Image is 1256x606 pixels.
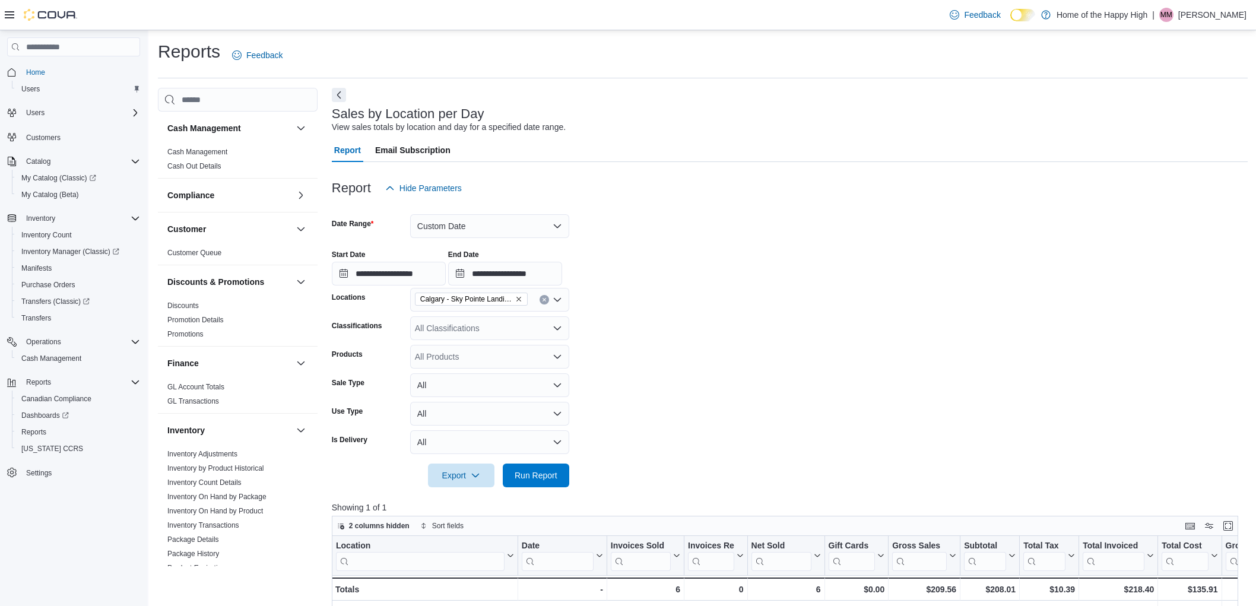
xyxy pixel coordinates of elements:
div: $0.00 [828,582,884,597]
button: Finance [294,356,308,370]
button: Custom Date [410,214,569,238]
span: Package History [167,549,219,559]
input: Press the down key to open a popover containing a calendar. [448,262,562,285]
button: Operations [2,334,145,350]
button: Users [2,104,145,121]
div: Location [336,541,505,552]
a: Inventory Count Details [167,478,242,487]
div: Gross Sales [892,541,947,552]
div: Invoices Ref [688,541,734,571]
span: Discounts [167,301,199,310]
h3: Customer [167,223,206,235]
label: Classifications [332,321,382,331]
a: GL Account Totals [167,383,224,391]
div: Total Cost [1162,541,1208,571]
button: Inventory [2,210,145,227]
div: Total Tax [1023,541,1065,552]
a: Cash Management [167,148,227,156]
h3: Compliance [167,189,214,201]
div: Subtotal [964,541,1006,571]
a: Transfers (Classic) [12,293,145,310]
span: Settings [21,465,140,480]
a: Inventory Manager (Classic) [17,245,124,259]
button: Enter fullscreen [1221,519,1235,533]
button: Canadian Compliance [12,391,145,407]
button: Reports [21,375,56,389]
span: MM [1160,8,1172,22]
button: Cash Management [12,350,145,367]
span: Transfers [21,313,51,323]
span: My Catalog (Classic) [21,173,96,183]
span: Promotion Details [167,315,224,325]
span: Inventory Manager (Classic) [21,247,119,256]
a: Dashboards [17,408,74,423]
button: Cash Management [294,121,308,135]
button: Compliance [167,189,291,201]
button: Discounts & Promotions [167,276,291,288]
button: Inventory [21,211,60,226]
div: $208.01 [964,582,1016,597]
button: Subtotal [964,541,1016,571]
div: $10.39 [1023,582,1075,597]
span: Dashboards [21,411,69,420]
span: Inventory On Hand by Package [167,492,267,502]
button: All [410,402,569,426]
label: End Date [448,250,479,259]
span: Home [26,68,45,77]
span: Users [21,106,140,120]
button: Invoices Ref [688,541,743,571]
a: Product Expirations [167,564,229,572]
div: Date [522,541,594,552]
a: Package History [167,550,219,558]
button: Net Sold [751,541,820,571]
a: Promotions [167,330,204,338]
h3: Sales by Location per Day [332,107,484,121]
a: Feedback [945,3,1005,27]
span: Purchase Orders [21,280,75,290]
span: Cash Management [21,354,81,363]
button: Inventory [167,424,291,436]
h3: Finance [167,357,199,369]
div: 0 [688,582,743,597]
span: Operations [26,337,61,347]
button: Date [522,541,603,571]
span: Promotions [167,329,204,339]
button: Users [21,106,49,120]
span: Cash Out Details [167,161,221,171]
button: Catalog [21,154,55,169]
button: Customers [2,128,145,145]
span: 2 columns hidden [349,521,410,531]
div: Location [336,541,505,571]
button: Remove Calgary - Sky Pointe Landing - Fire & Flower from selection in this group [515,296,522,303]
div: Total Cost [1162,541,1208,552]
a: Cash Management [17,351,86,366]
button: 2 columns hidden [332,519,414,533]
span: Run Report [515,469,557,481]
a: Settings [21,466,56,480]
a: Inventory by Product Historical [167,464,264,472]
button: Open list of options [553,323,562,333]
label: Locations [332,293,366,302]
span: Reports [21,427,46,437]
button: Compliance [294,188,308,202]
span: Feedback [964,9,1000,21]
h3: Discounts & Promotions [167,276,264,288]
h3: Inventory [167,424,205,436]
div: Gift Card Sales [828,541,875,571]
button: Clear input [540,295,549,304]
button: Export [428,464,494,487]
a: Transfers [17,311,56,325]
div: Subtotal [964,541,1006,552]
div: 6 [751,582,820,597]
span: Manifests [21,264,52,273]
div: $218.40 [1083,582,1154,597]
img: Cova [24,9,77,21]
a: Purchase Orders [17,278,80,292]
span: Inventory On Hand by Product [167,506,263,516]
div: Net Sold [751,541,811,552]
span: Manifests [17,261,140,275]
button: Transfers [12,310,145,326]
button: Gift Cards [828,541,884,571]
div: Finance [158,380,318,413]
